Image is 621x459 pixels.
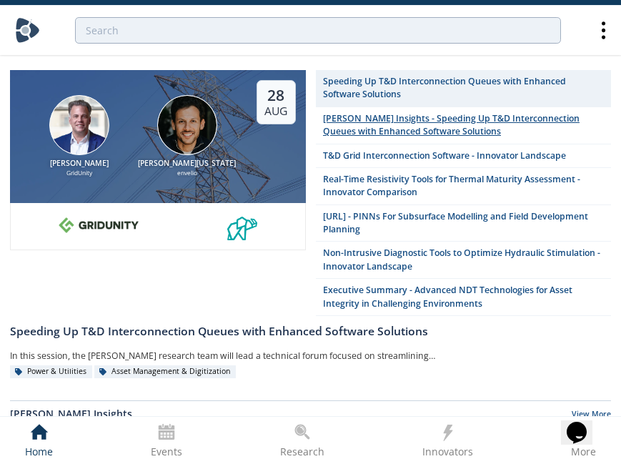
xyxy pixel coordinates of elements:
[227,210,257,240] img: 336b6de1-6040-4323-9c13-5718d9811639
[323,75,604,102] div: Speeding Up T&D Interconnection Queues with Enhanced Software Solutions
[10,345,490,365] div: In this session, the [PERSON_NAME] research team will lead a technical forum focused on streamlin...
[30,169,128,178] div: GridUnity
[316,144,612,168] a: T&D Grid Interconnection Software - Innovator Landscape
[138,158,236,169] div: [PERSON_NAME][US_STATE]
[10,365,92,378] div: Power & Utilities
[30,158,128,169] div: [PERSON_NAME]
[316,168,612,205] a: Real-Time Resistivity Tools for Thermal Maturity Assessment - Innovator Comparison
[316,242,612,279] a: Non-Intrusive Diagnostic Tools to Optimize Hydraulic Stimulation - Innovator Landscape
[264,104,287,119] div: Aug
[15,18,40,43] img: Home
[316,279,612,316] a: Executive Summary - Advanced NDT Technologies for Asset Integrity in Challenging Environments
[157,95,217,155] img: Luigi Montana
[94,365,236,378] div: Asset Management & Digitization
[75,17,561,44] input: Advanced Search
[316,107,612,144] a: [PERSON_NAME] Insights - Speeding Up T&D Interconnection Queues with Enhanced Software Solutions
[10,406,132,421] a: [PERSON_NAME] Insights
[59,210,139,240] img: 10e008b0-193f-493d-a134-a0520e334597
[10,316,611,340] a: Speeding Up T&D Interconnection Queues with Enhanced Software Solutions
[264,86,287,104] div: 28
[10,323,611,340] div: Speeding Up T&D Interconnection Queues with Enhanced Software Solutions
[316,70,612,107] a: Speeding Up T&D Interconnection Queues with Enhanced Software Solutions
[561,402,607,445] iframe: chat widget
[10,70,306,316] a: Brian Fitzsimons [PERSON_NAME] GridUnity Luigi Montana [PERSON_NAME][US_STATE] envelio 28 Aug
[138,169,236,178] div: envelio
[316,205,612,242] a: [URL] - PINNs For Subsurface Modelling and Field Development Planning
[49,95,109,155] img: Brian Fitzsimons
